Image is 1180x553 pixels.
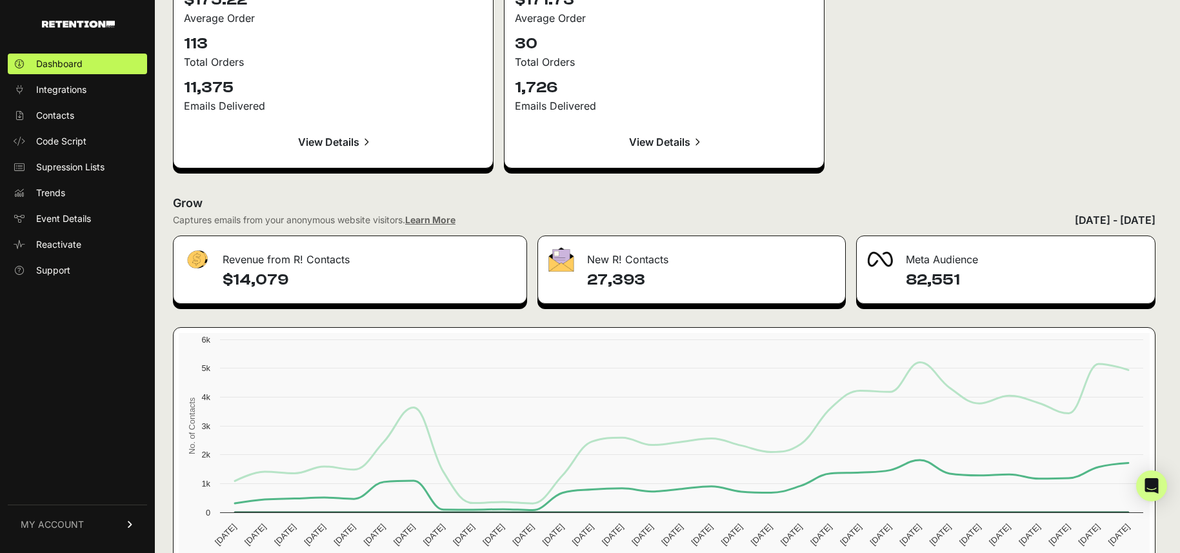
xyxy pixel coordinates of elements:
text: [DATE] [243,522,268,547]
text: [DATE] [511,522,536,547]
a: MY ACCOUNT [8,505,147,544]
div: Meta Audience [857,236,1155,275]
text: [DATE] [302,522,327,547]
img: fa-envelope-19ae18322b30453b285274b1b8af3d052b27d846a4fbe8435d1a52b978f639a2.png [548,247,574,272]
text: 4k [201,392,210,402]
text: 6k [201,335,210,345]
a: Integrations [8,79,147,100]
div: Average Order [515,10,814,26]
text: [DATE] [1017,522,1042,547]
text: [DATE] [868,522,893,547]
div: Total Orders [184,54,483,70]
a: Code Script [8,131,147,152]
div: Emails Delivered [184,98,483,114]
text: [DATE] [451,522,476,547]
span: Supression Lists [36,161,105,174]
p: 113 [184,34,483,54]
text: [DATE] [1106,522,1132,547]
text: [DATE] [808,522,834,547]
text: 5k [201,363,210,373]
span: Integrations [36,83,86,96]
text: [DATE] [779,522,804,547]
div: Average Order [184,10,483,26]
a: View Details [515,126,814,157]
h4: $14,079 [223,270,516,290]
p: 30 [515,34,814,54]
span: Contacts [36,109,74,122]
text: [DATE] [898,522,923,547]
span: MY ACCOUNT [21,518,84,531]
a: View Details [184,126,483,157]
text: [DATE] [600,522,625,547]
text: [DATE] [749,522,774,547]
h4: 82,551 [906,270,1145,290]
div: New R! Contacts [538,236,845,275]
h2: Grow [173,194,1155,212]
text: [DATE] [481,522,506,547]
text: 0 [206,508,210,518]
text: 3k [201,421,210,431]
h4: 27,393 [587,270,835,290]
text: [DATE] [541,522,566,547]
text: [DATE] [421,522,446,547]
span: Support [36,264,70,277]
img: Retention.com [42,21,115,28]
text: [DATE] [719,522,745,547]
text: 2k [201,450,210,459]
span: Dashboard [36,57,83,70]
text: [DATE] [630,522,655,547]
img: fa-dollar-13500eef13a19c4ab2b9ed9ad552e47b0d9fc28b02b83b90ba0e00f96d6372e9.png [184,247,210,272]
p: 11,375 [184,77,483,98]
text: [DATE] [690,522,715,547]
a: Event Details [8,208,147,229]
text: [DATE] [1077,522,1102,547]
text: [DATE] [659,522,685,547]
a: Dashboard [8,54,147,74]
text: [DATE] [392,522,417,547]
div: Open Intercom Messenger [1136,470,1167,501]
div: Revenue from R! Contacts [174,236,526,275]
p: 1,726 [515,77,814,98]
text: [DATE] [332,522,357,547]
a: Reactivate [8,234,147,255]
span: Code Script [36,135,86,148]
a: Learn More [405,214,455,225]
span: Trends [36,186,65,199]
div: [DATE] - [DATE] [1075,212,1155,228]
text: [DATE] [570,522,595,547]
div: Total Orders [515,54,814,70]
span: Reactivate [36,238,81,251]
text: [DATE] [957,522,983,547]
a: Contacts [8,105,147,126]
a: Trends [8,183,147,203]
text: [DATE] [1046,522,1072,547]
img: fa-meta-2f981b61bb99beabf952f7030308934f19ce035c18b003e963880cc3fabeebb7.png [867,252,893,267]
a: Supression Lists [8,157,147,177]
div: Emails Delivered [515,98,814,114]
text: [DATE] [362,522,387,547]
text: [DATE] [213,522,238,547]
text: [DATE] [272,522,297,547]
text: [DATE] [838,522,863,547]
a: Support [8,260,147,281]
text: No. of Contacts [187,397,197,454]
text: 1k [201,479,210,488]
span: Event Details [36,212,91,225]
div: Captures emails from your anonymous website visitors. [173,214,455,226]
text: [DATE] [928,522,953,547]
text: [DATE] [987,522,1012,547]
